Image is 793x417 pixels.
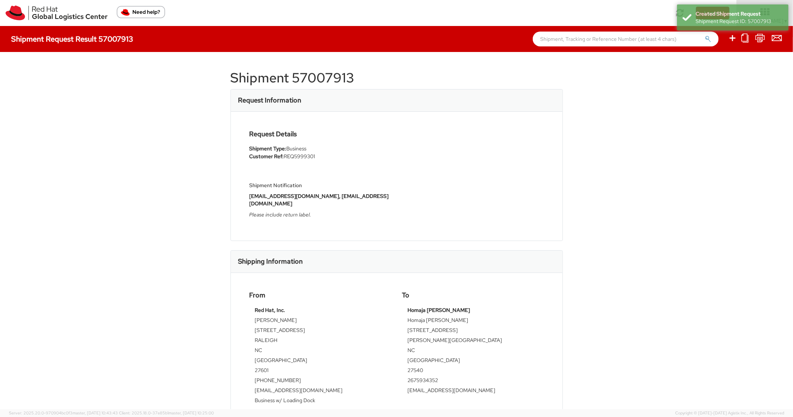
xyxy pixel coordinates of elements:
td: [STREET_ADDRESS] [408,326,538,336]
h4: Request Details [249,130,391,138]
span: Client: 2025.18.0-37e85b1 [119,410,214,416]
h3: Request Information [238,97,302,104]
td: 2675934352 [408,377,538,387]
h5: Shipment Notification [249,183,391,188]
td: [EMAIL_ADDRESS][DOMAIN_NAME] [408,387,538,397]
img: rh-logistics-00dfa346123c4ec078e1.svg [6,6,107,20]
li: Business [249,145,391,153]
td: 27540 [408,366,538,377]
td: Homaja [PERSON_NAME] [408,316,538,326]
td: [STREET_ADDRESS] [255,326,386,336]
td: [PERSON_NAME][GEOGRAPHIC_DATA] [408,336,538,346]
div: Shipment Request ID: 57007913 [696,17,783,25]
i: Please include return label. [249,211,312,218]
div: Created Shipment Request [696,10,783,17]
td: NC [408,346,538,356]
span: Server: 2025.20.0-970904bc0f3 [9,410,118,416]
strong: Homaja [PERSON_NAME] [408,307,470,313]
h4: Shipment Request Result 57007913 [11,35,133,43]
span: master, [DATE] 10:43:43 [72,410,118,416]
td: 27601 [255,366,386,377]
input: Shipment, Tracking or Reference Number (at least 4 chars) [533,32,719,46]
h3: Shipping Information [238,258,303,265]
button: Need help? [117,6,165,18]
strong: [EMAIL_ADDRESS][DOMAIN_NAME], [EMAIL_ADDRESS][DOMAIN_NAME] [249,193,389,207]
h1: Shipment 57007913 [231,71,563,85]
strong: Red Hat, Inc. [255,307,286,313]
td: [GEOGRAPHIC_DATA] [255,356,386,366]
td: RALEIGH [255,336,386,346]
li: REQ5999301 [249,153,391,160]
span: master, [DATE] 10:25:00 [168,410,214,416]
strong: Customer Ref: [249,153,284,160]
h4: To [402,291,544,299]
td: [GEOGRAPHIC_DATA] [408,356,538,366]
td: NC [255,346,386,356]
td: [PHONE_NUMBER] [255,377,386,387]
td: [EMAIL_ADDRESS][DOMAIN_NAME] [255,387,386,397]
td: Business w/ Loading Dock [255,397,386,407]
h4: From [249,291,391,299]
td: [PERSON_NAME] [255,316,386,326]
strong: Shipment Type: [249,145,287,152]
span: Copyright © [DATE]-[DATE] Agistix Inc., All Rights Reserved [675,410,784,416]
